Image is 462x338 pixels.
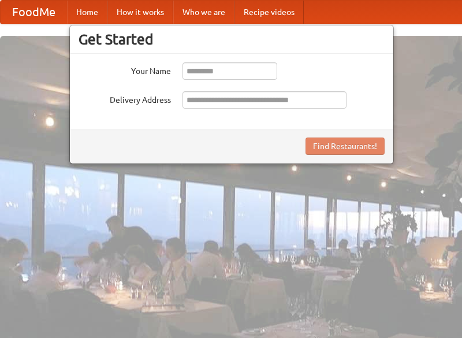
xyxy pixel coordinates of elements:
a: How it works [107,1,173,24]
h3: Get Started [79,31,385,48]
a: FoodMe [1,1,67,24]
a: Recipe videos [234,1,304,24]
a: Who we are [173,1,234,24]
button: Find Restaurants! [305,138,385,155]
label: Delivery Address [79,91,171,106]
label: Your Name [79,62,171,77]
a: Home [67,1,107,24]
